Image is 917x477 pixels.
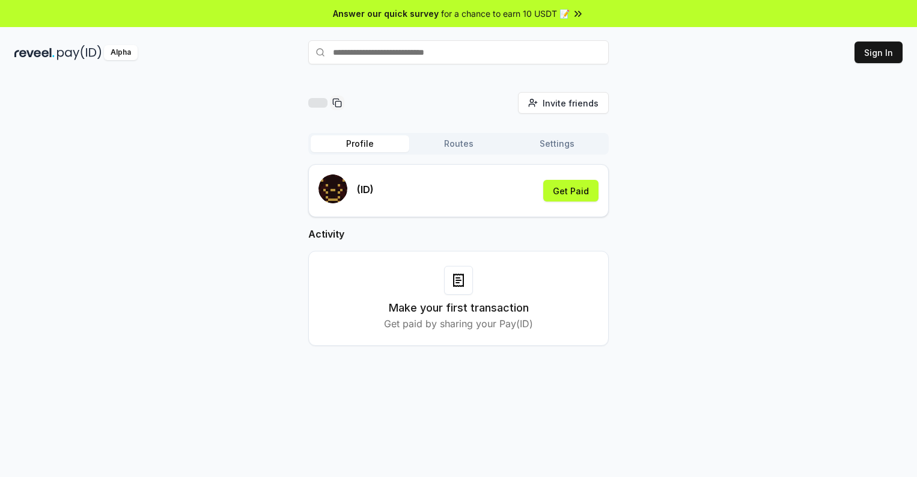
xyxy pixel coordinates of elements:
p: Get paid by sharing your Pay(ID) [384,316,533,331]
h2: Activity [308,227,609,241]
img: reveel_dark [14,45,55,60]
button: Settings [508,135,606,152]
h3: Make your first transaction [389,300,529,316]
button: Routes [409,135,508,152]
div: Alpha [104,45,138,60]
button: Invite friends [518,92,609,114]
p: (ID) [357,182,374,197]
span: Invite friends [543,97,599,109]
span: for a chance to earn 10 USDT 📝 [441,7,570,20]
button: Get Paid [543,180,599,202]
span: Answer our quick survey [333,7,439,20]
img: pay_id [57,45,102,60]
button: Sign In [855,42,903,63]
button: Profile [311,135,409,152]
